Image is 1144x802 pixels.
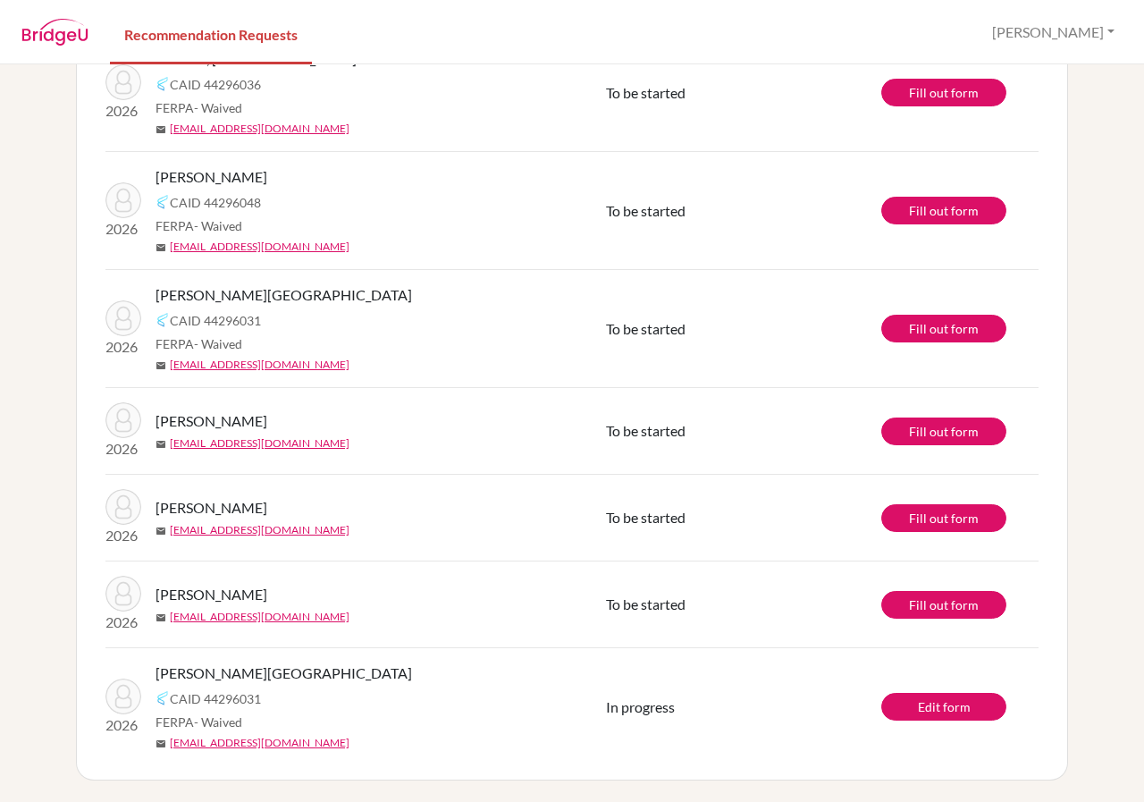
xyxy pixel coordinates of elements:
[156,166,267,188] span: [PERSON_NAME]
[156,216,242,235] span: FERPA
[156,439,166,450] span: mail
[606,595,686,612] span: To be started
[105,182,141,218] img: Zavala, Yara
[156,284,412,306] span: [PERSON_NAME][GEOGRAPHIC_DATA]
[194,336,242,351] span: - Waived
[170,75,261,94] span: CAID 44296036
[156,739,166,749] span: mail
[156,124,166,135] span: mail
[156,195,170,209] img: Common App logo
[606,202,686,219] span: To be started
[170,735,349,751] a: [EMAIL_ADDRESS][DOMAIN_NAME]
[105,576,141,612] img: Simon, Tomas
[606,509,686,526] span: To be started
[105,336,141,358] p: 2026
[984,15,1123,49] button: [PERSON_NAME]
[156,98,242,117] span: FERPA
[170,357,349,373] a: [EMAIL_ADDRESS][DOMAIN_NAME]
[194,100,242,115] span: - Waived
[156,334,242,353] span: FERPA
[156,242,166,253] span: mail
[105,218,141,240] p: 2026
[606,84,686,101] span: To be started
[156,612,166,623] span: mail
[170,121,349,137] a: [EMAIL_ADDRESS][DOMAIN_NAME]
[606,422,686,439] span: To be started
[156,410,267,432] span: [PERSON_NAME]
[194,218,242,233] span: - Waived
[170,239,349,255] a: [EMAIL_ADDRESS][DOMAIN_NAME]
[156,77,170,91] img: Common App logo
[105,525,141,546] p: 2026
[156,691,170,705] img: Common App logo
[881,197,1006,224] a: Fill out form
[170,522,349,538] a: [EMAIL_ADDRESS][DOMAIN_NAME]
[105,612,141,633] p: 2026
[156,526,166,536] span: mail
[170,193,261,212] span: CAID 44296048
[105,714,141,736] p: 2026
[170,609,349,625] a: [EMAIL_ADDRESS][DOMAIN_NAME]
[110,3,312,64] a: Recommendation Requests
[881,418,1006,445] a: Fill out form
[105,679,141,714] img: Reyes, Jordan
[105,100,141,122] p: 2026
[105,402,141,438] img: Nazar, Natalia
[881,79,1006,106] a: Fill out form
[156,713,242,731] span: FERPA
[881,693,1006,721] a: Edit form
[881,315,1006,342] a: Fill out form
[105,300,141,336] img: Reyes, Jordan
[156,584,267,605] span: [PERSON_NAME]
[156,663,412,684] span: [PERSON_NAME][GEOGRAPHIC_DATA]
[881,591,1006,619] a: Fill out form
[156,497,267,519] span: [PERSON_NAME]
[105,64,141,100] img: Ghadesi, Sofia
[606,698,675,715] span: In progress
[21,19,88,46] img: BridgeU logo
[156,360,166,371] span: mail
[170,311,261,330] span: CAID 44296031
[194,714,242,730] span: - Waived
[881,504,1006,532] a: Fill out form
[105,438,141,460] p: 2026
[170,689,261,708] span: CAID 44296031
[156,313,170,327] img: Common App logo
[606,320,686,337] span: To be started
[170,435,349,452] a: [EMAIL_ADDRESS][DOMAIN_NAME]
[105,489,141,525] img: Nazar, Natalia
